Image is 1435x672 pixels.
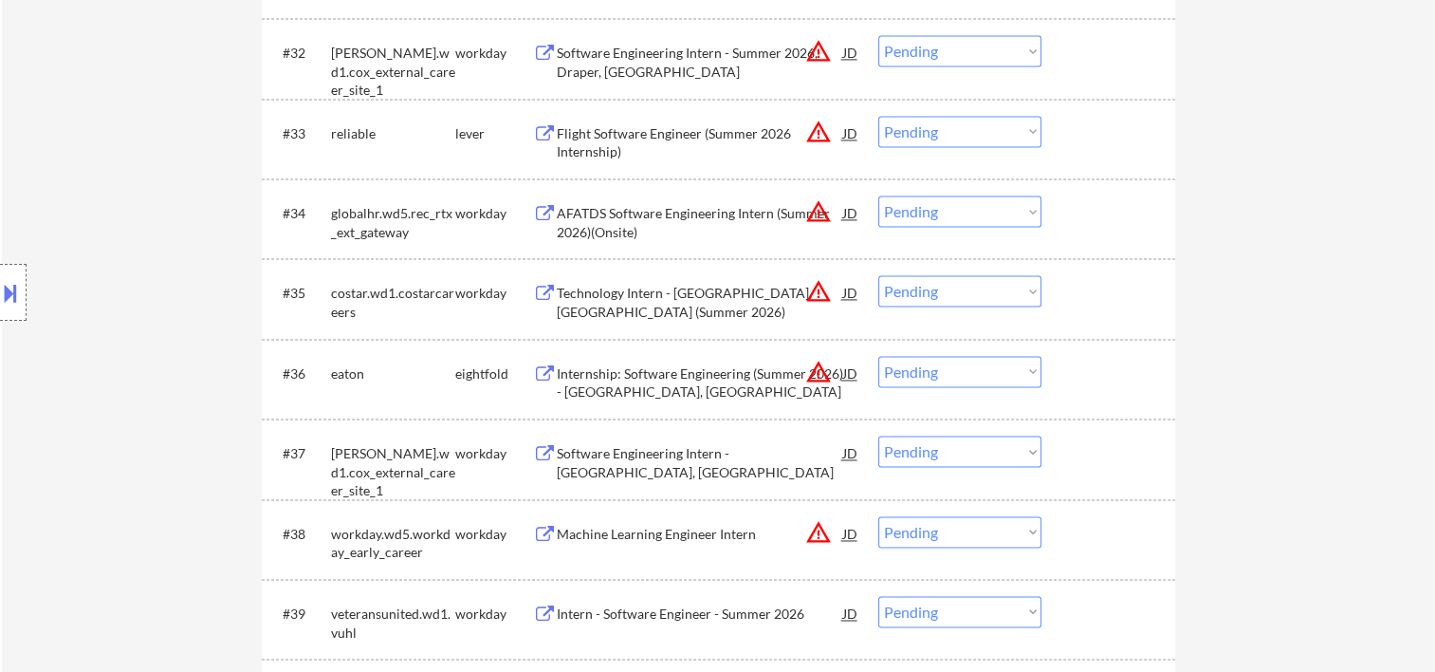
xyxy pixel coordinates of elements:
div: JD [841,516,860,551]
button: warning_amber [805,198,832,225]
button: warning_amber [805,519,832,546]
div: #38 [283,525,316,544]
div: JD [841,275,860,309]
div: JD [841,116,860,150]
div: Flight Software Engineer (Summer 2026 Internship) [557,124,843,161]
div: workday [455,204,533,223]
div: Machine Learning Engineer Intern [557,525,843,544]
div: Software Engineering Intern - Summer 2026, Draper, [GEOGRAPHIC_DATA] [557,44,843,81]
button: warning_amber [805,359,832,385]
button: warning_amber [805,38,832,65]
div: lever [455,124,533,143]
div: Technology Intern - [GEOGRAPHIC_DATA], [GEOGRAPHIC_DATA] (Summer 2026) [557,284,843,321]
div: workday [455,444,533,463]
div: workday [455,44,533,63]
div: JD [841,436,860,470]
div: Intern - Software Engineer - Summer 2026 [557,605,843,624]
div: JD [841,596,860,630]
div: workday [455,525,533,544]
div: #32 [283,44,316,63]
div: costar.wd1.costarcareers [331,284,455,321]
button: warning_amber [805,119,832,145]
div: eaton [331,364,455,383]
div: [PERSON_NAME].wd1.cox_external_career_site_1 [331,444,455,500]
div: AFATDS Software Engineering Intern (Summer 2026)(Onsite) [557,204,843,241]
div: [PERSON_NAME].wd1.cox_external_career_site_1 [331,44,455,100]
div: globalhr.wd5.rec_rtx_ext_gateway [331,204,455,241]
div: reliable [331,124,455,143]
div: #39 [283,605,316,624]
div: JD [841,196,860,230]
div: JD [841,356,860,390]
div: workday [455,605,533,624]
div: workday [455,284,533,303]
div: workday.wd5.workday_early_career [331,525,455,562]
div: Software Engineering Intern - [GEOGRAPHIC_DATA], [GEOGRAPHIC_DATA] [557,444,843,481]
div: veteransunited.wd1.vuhl [331,605,455,642]
div: JD [841,35,860,69]
div: Internship: Software Engineering (Summer 2026) - [GEOGRAPHIC_DATA], [GEOGRAPHIC_DATA] [557,364,843,401]
button: warning_amber [805,278,832,305]
div: eightfold [455,364,533,383]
